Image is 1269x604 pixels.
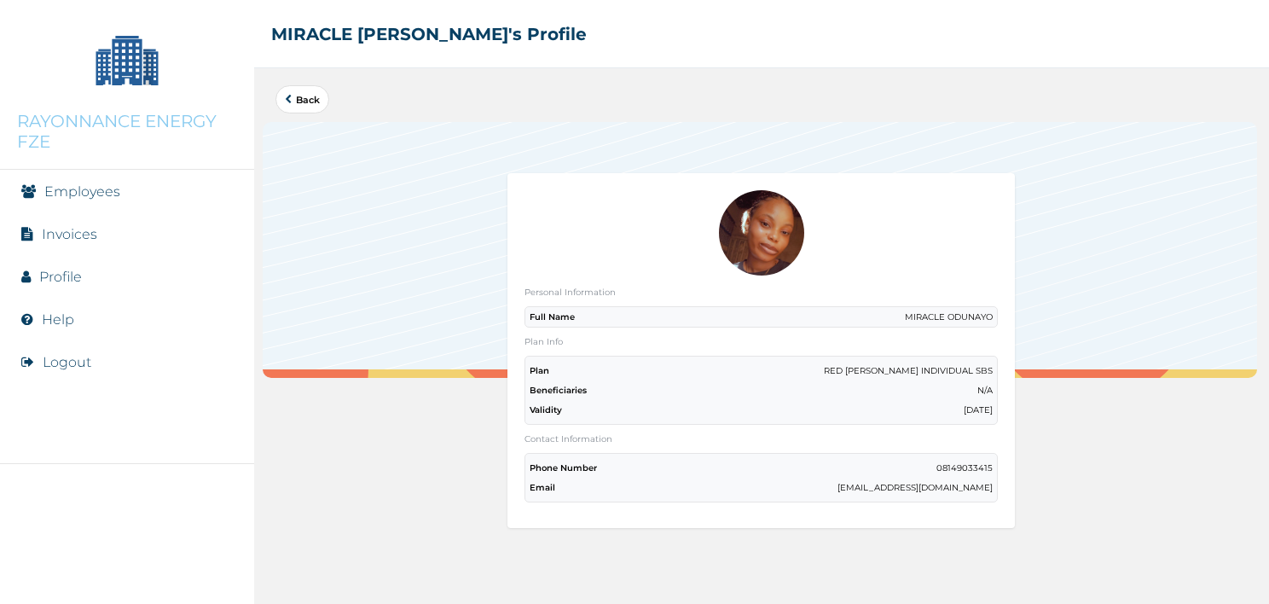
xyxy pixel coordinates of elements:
[530,365,549,376] p: Plan
[530,482,555,493] p: Email
[271,24,587,44] h2: MIRACLE [PERSON_NAME]'s Profile
[530,385,587,396] p: Beneficiaries
[719,190,804,276] img: Enrollee
[905,311,993,322] p: MIRACLE ODUNAYO
[43,354,91,370] button: Logout
[285,95,320,104] a: Back
[524,336,998,347] p: Plan Info
[17,111,237,152] p: RAYONNANCE ENERGY FZE
[824,365,993,376] p: RED [PERSON_NAME] INDIVIDUAL SBS
[42,311,74,328] a: Help
[837,482,993,493] p: [EMAIL_ADDRESS][DOMAIN_NAME]
[44,183,120,200] a: Employees
[84,17,170,102] img: Company
[530,462,597,473] p: Phone Number
[39,269,82,285] a: Profile
[530,311,575,322] p: Full Name
[275,85,329,113] button: Back
[17,561,237,587] img: RelianceHMO's Logo
[977,385,993,396] p: N/A
[42,226,97,242] a: Invoices
[936,462,993,473] p: 08149033415
[524,287,998,298] p: Personal Information
[964,404,993,415] p: [DATE]
[530,404,562,415] p: Validity
[524,433,998,444] p: Contact Information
